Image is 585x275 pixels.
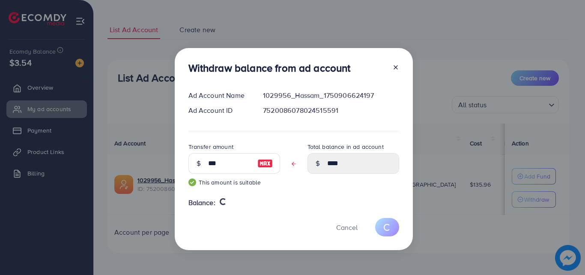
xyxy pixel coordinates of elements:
div: 7520086078024515591 [256,106,406,115]
div: 1029956_Hassam_1750906624197 [256,91,406,100]
div: Ad Account Name [182,91,257,100]
span: Balance: [188,198,215,208]
label: Transfer amount [188,142,233,151]
label: Total balance in ad account [307,142,384,151]
h3: Withdraw balance from ad account [188,62,351,74]
button: Cancel [325,218,368,236]
span: Cancel [336,223,358,232]
div: Ad Account ID [182,106,257,115]
img: guide [188,178,196,186]
img: image [257,158,273,169]
small: This amount is suitable [188,178,280,187]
